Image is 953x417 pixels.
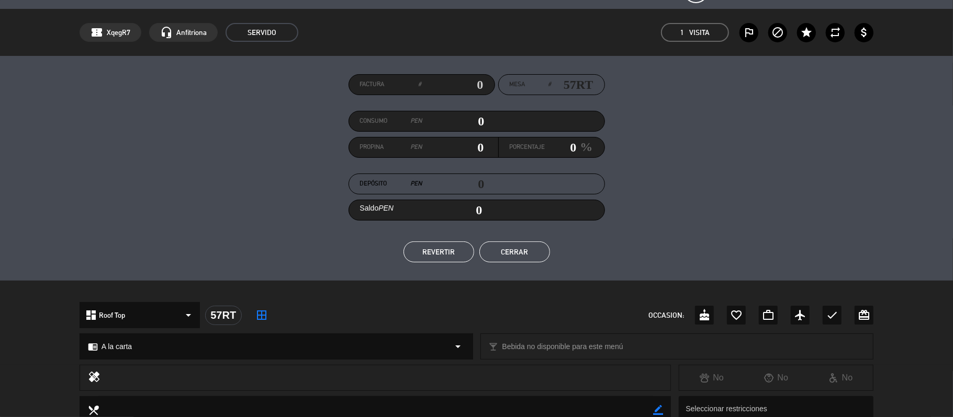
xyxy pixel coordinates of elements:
[360,179,422,189] label: Depósito
[648,309,684,321] span: OCCASION:
[679,371,744,385] div: No
[479,241,550,262] button: Cerrar
[452,340,465,353] i: arrow_drop_down
[762,309,775,321] i: work_outline
[360,142,422,153] label: Propina
[411,179,422,189] em: PEN
[809,371,873,385] div: No
[653,405,663,415] i: border_color
[829,26,842,39] i: repeat
[698,309,711,321] i: cake
[255,309,268,321] i: border_all
[360,116,422,126] label: Consumo
[858,309,870,321] i: card_giftcard
[182,309,195,321] i: arrow_drop_down
[403,241,474,262] button: REVERTIR
[422,140,484,155] input: 0
[160,26,173,39] i: headset_mic
[510,79,525,90] span: Mesa
[205,306,242,325] div: 57RT
[771,26,784,39] i: block
[548,79,552,90] em: #
[99,309,125,321] span: Roof Top
[826,309,838,321] i: check
[510,142,545,153] label: Porcentaje
[411,116,422,126] em: PEN
[422,77,484,92] input: 0
[577,137,593,157] em: %
[794,309,806,321] i: airplanemode_active
[730,309,743,321] i: favorite_border
[91,26,103,39] span: confirmation_number
[360,202,394,214] label: Saldo
[419,79,422,90] em: #
[743,26,755,39] i: outlined_flag
[87,404,99,415] i: local_dining
[800,26,813,39] i: star
[88,342,98,352] i: chrome_reader_mode
[176,27,207,39] span: Anfitriona
[88,370,100,385] i: healing
[360,79,422,90] label: Factura
[102,341,132,353] span: A la carta
[858,26,870,39] i: attach_money
[502,341,623,353] span: Bebida no disponible para este menú
[226,23,298,42] span: SERVIDO
[545,140,577,155] input: 0
[410,142,422,153] em: PEN
[107,27,130,39] span: XqegR7
[85,309,97,321] i: dashboard
[422,113,485,129] input: 0
[489,342,499,352] i: local_bar
[552,77,593,92] input: number
[680,27,684,39] span: 1
[689,27,710,39] em: Visita
[744,371,809,385] div: No
[378,204,394,212] em: PEN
